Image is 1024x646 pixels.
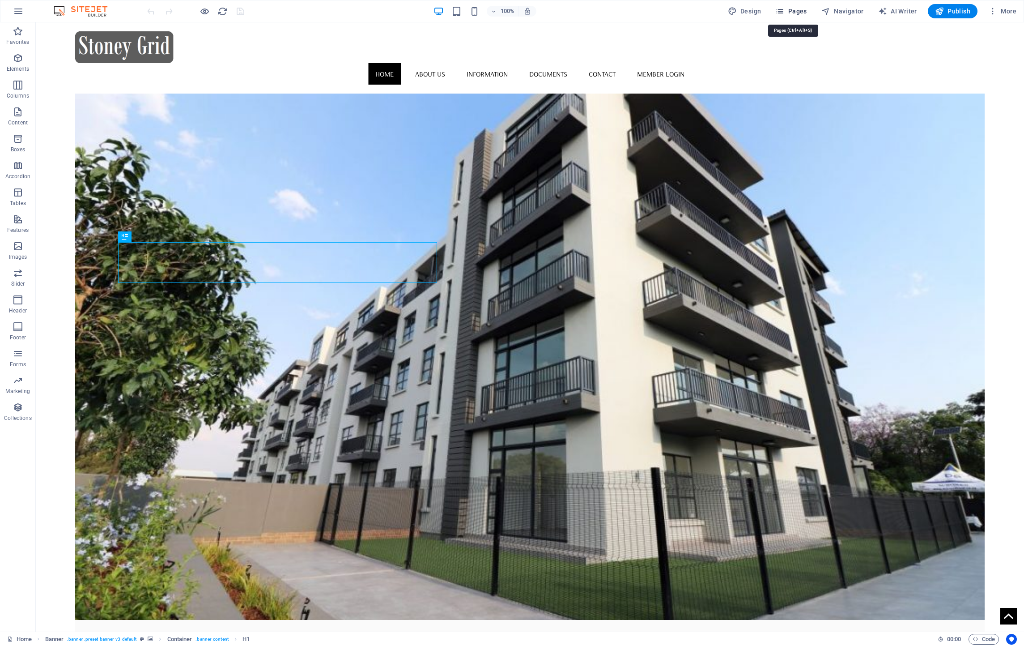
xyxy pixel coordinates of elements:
span: Click to select. Double-click to edit [242,634,250,645]
span: More [988,7,1016,16]
button: Design [724,4,765,18]
button: Click here to leave preview mode and continue editing [199,6,210,17]
span: . banner-content [195,634,228,645]
h6: Session time [938,634,961,645]
i: This element contains a background [148,637,153,642]
button: 100% [487,6,518,17]
span: Click to select. Double-click to edit [45,634,64,645]
p: Boxes [11,146,25,153]
p: Favorites [6,39,29,46]
span: Publish [935,7,970,16]
p: Marketing [5,388,30,395]
img: Editor Logo [51,6,119,17]
p: Header [9,307,27,314]
span: Click to select. Double-click to edit [167,634,192,645]
a: Click to cancel selection. Double-click to open Pages [7,634,32,645]
p: Slider [11,280,25,287]
p: Collections [4,415,31,422]
span: 00 00 [947,634,961,645]
span: . banner .preset-banner-v3-default [67,634,136,645]
button: More [985,4,1020,18]
h6: 100% [500,6,514,17]
span: : [953,636,955,642]
button: Publish [928,4,977,18]
nav: breadcrumb [45,634,250,645]
p: Images [9,253,27,261]
div: Design (Ctrl+Alt+Y) [724,4,765,18]
p: Footer [10,334,26,341]
button: Usercentrics [1006,634,1017,645]
i: Reload page [217,6,228,17]
p: Accordion [5,173,30,180]
p: Columns [7,92,29,99]
span: Pages [775,7,807,16]
p: Elements [7,65,30,73]
p: Forms [10,361,26,368]
button: Navigator [818,4,867,18]
button: Code [969,634,999,645]
span: Design [728,7,761,16]
i: This element is a customizable preset [140,637,144,642]
span: Navigator [821,7,864,16]
button: Pages [772,4,810,18]
i: On resize automatically adjust zoom level to fit chosen device. [523,7,531,15]
p: Content [8,119,28,126]
button: reload [217,6,228,17]
button: AI Writer [875,4,921,18]
span: AI Writer [878,7,917,16]
span: Code [973,634,995,645]
p: Tables [10,200,26,207]
p: Features [7,227,29,234]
